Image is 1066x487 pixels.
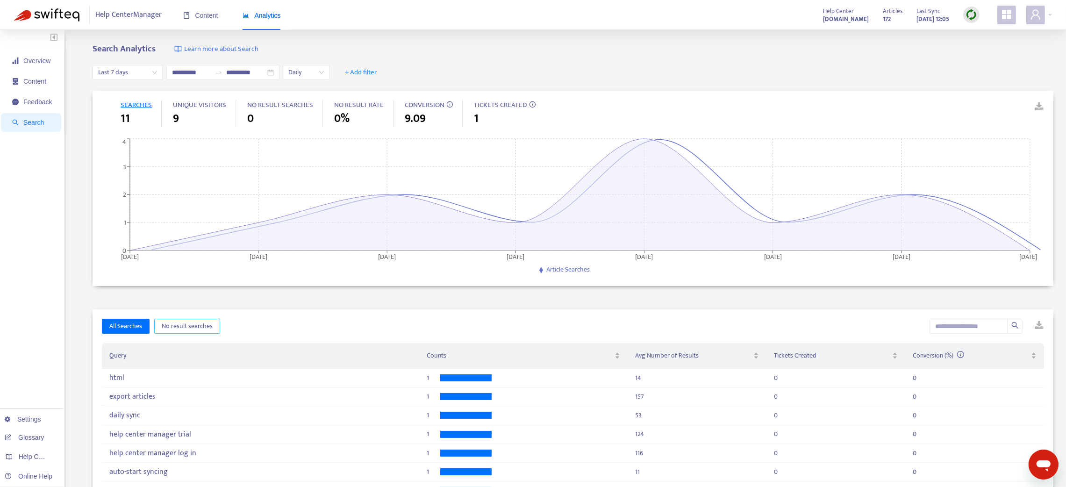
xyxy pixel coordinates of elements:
[405,110,426,127] span: 9.09
[5,473,52,480] a: Online Help
[98,65,157,79] span: Last 7 days
[121,110,130,127] span: 11
[183,12,218,19] span: Content
[109,467,310,476] div: auto-start syncing
[507,251,525,262] tspan: [DATE]
[23,119,44,126] span: Search
[379,251,396,262] tspan: [DATE]
[1029,450,1059,480] iframe: Button to launch messaging window
[12,99,19,105] span: message
[124,217,126,228] tspan: 1
[93,42,156,56] b: Search Analytics
[173,99,226,111] span: UNIQUE VISITORS
[766,343,905,369] th: Tickets Created
[5,415,41,423] a: Settings
[109,373,310,382] div: html
[1001,9,1012,20] span: appstore
[893,251,910,262] tspan: [DATE]
[173,110,179,127] span: 9
[23,78,46,85] span: Content
[162,321,213,331] span: No result searches
[474,110,479,127] span: 1
[109,449,310,458] div: help center manager log in
[243,12,249,19] span: area-chart
[102,343,419,369] th: Query
[774,415,778,415] div: 0
[1030,9,1041,20] span: user
[23,57,50,64] span: Overview
[334,110,350,127] span: 0%
[247,99,313,111] span: NO RESULT SEARCHES
[183,12,190,19] span: book
[12,119,19,126] span: search
[913,396,916,397] div: 0
[23,98,52,106] span: Feedback
[635,415,642,415] div: 53
[109,430,310,439] div: help center manager trial
[5,434,44,441] a: Glossary
[215,69,222,76] span: to
[174,44,258,55] a: Learn more about Search
[123,189,126,200] tspan: 2
[823,6,854,16] span: Help Center
[823,14,869,24] a: [DOMAIN_NAME]
[174,45,182,53] img: image-link
[1011,322,1019,329] span: search
[338,65,384,80] button: + Add filter
[243,12,281,19] span: Analytics
[247,110,254,127] span: 0
[966,9,977,21] img: sync.dc5367851b00ba804db3.png
[121,251,139,262] tspan: [DATE]
[19,453,57,460] span: Help Centers
[427,396,436,397] span: 1
[96,6,162,24] span: Help Center Manager
[184,44,258,55] span: Learn more about Search
[102,319,150,334] button: All Searches
[764,251,782,262] tspan: [DATE]
[913,350,964,361] span: Conversion (%)
[420,343,628,369] th: Counts
[636,251,653,262] tspan: [DATE]
[774,396,778,397] div: 0
[1020,251,1037,262] tspan: [DATE]
[546,264,590,275] span: Article Searches
[628,343,766,369] th: Avg Number of Results
[913,415,916,415] div: 0
[916,6,940,16] span: Last Sync
[916,14,949,24] strong: [DATE] 12:05
[12,57,19,64] span: signal
[635,396,644,397] div: 157
[122,136,126,147] tspan: 4
[635,351,751,361] span: Avg Number of Results
[12,78,19,85] span: container
[427,351,613,361] span: Counts
[427,415,436,415] span: 1
[774,351,890,361] span: Tickets Created
[109,321,142,331] span: All Searches
[474,99,527,111] span: TICKETS CREATED
[14,8,79,21] img: Swifteq
[405,99,444,111] span: CONVERSION
[109,392,310,401] div: export articles
[109,411,310,420] div: daily sync
[288,65,324,79] span: Daily
[345,67,377,78] span: + Add filter
[122,245,126,256] tspan: 0
[123,162,126,172] tspan: 3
